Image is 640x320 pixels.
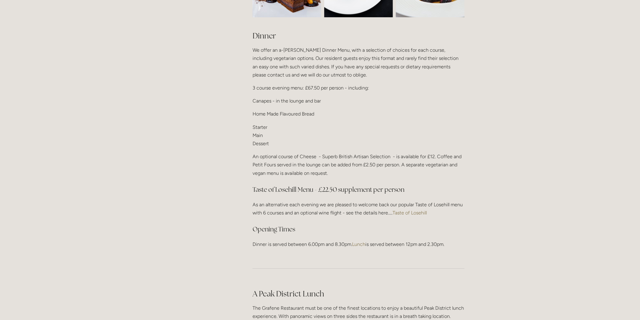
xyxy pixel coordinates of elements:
[253,240,465,248] p: Dinner is served between 6.00pm and 8.30pm. is served between 12pm and 2.30pm.
[253,123,465,148] p: Starter Main Dessert
[253,31,465,41] h2: Dinner
[253,84,465,92] p: 3 course evening menu: £67.50 per person - including:
[393,210,427,216] a: Taste of Losehill
[253,289,465,299] h2: A Peak District Lunch
[253,97,465,105] p: Canapes - in the lounge and bar
[253,223,465,235] h3: Opening Times
[253,152,465,177] p: An optional course of Cheese - Superb British Artisan Selection - is available for £12. Coffee an...
[352,241,365,247] a: Lunch
[253,201,465,217] p: As an alternative each evening we are pleased to welcome back our popular Taste of Losehill menu ...
[253,184,465,196] h3: Taste of Losehill Menu - £22.50 supplement per person
[253,46,465,79] p: We offer an a-[PERSON_NAME] Dinner Menu, with a selection of choices for each course, including v...
[253,110,465,118] p: Home Made Flavoured Bread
